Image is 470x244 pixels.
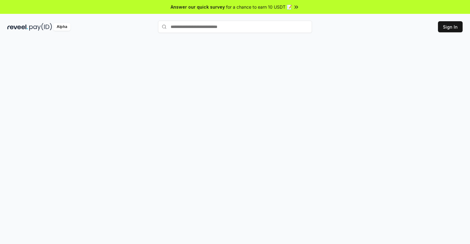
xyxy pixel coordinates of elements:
[438,21,463,32] button: Sign In
[53,23,71,31] div: Alpha
[171,4,225,10] span: Answer our quick survey
[226,4,292,10] span: for a chance to earn 10 USDT 📝
[29,23,52,31] img: pay_id
[7,23,28,31] img: reveel_dark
